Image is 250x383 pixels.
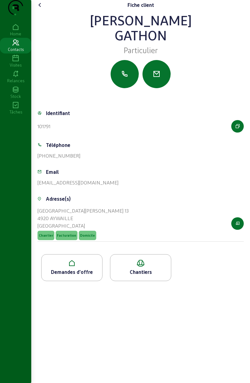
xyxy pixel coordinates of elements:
div: Téléphone [46,141,70,149]
div: Adresse(s) [46,195,71,203]
div: [GEOGRAPHIC_DATA][PERSON_NAME] 13 [37,207,129,214]
span: Facturation [57,233,76,238]
div: [PHONE_NUMBER] [37,152,80,159]
span: Chantier [39,233,53,238]
span: Domicile [80,233,95,238]
div: Email [46,168,59,176]
div: [EMAIL_ADDRESS][DOMAIN_NAME] [37,179,118,186]
div: Fiche client [127,1,154,9]
div: Chantiers [110,268,171,276]
div: [PERSON_NAME] [37,13,244,28]
div: 4920 AYWAILLE [37,214,129,222]
div: Gathon [37,28,244,43]
div: Particulier [37,45,244,55]
div: Identifiant [46,109,70,117]
div: 101791 [37,123,50,130]
div: [GEOGRAPHIC_DATA] [37,222,129,229]
div: Demandes d'offre [42,268,102,276]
